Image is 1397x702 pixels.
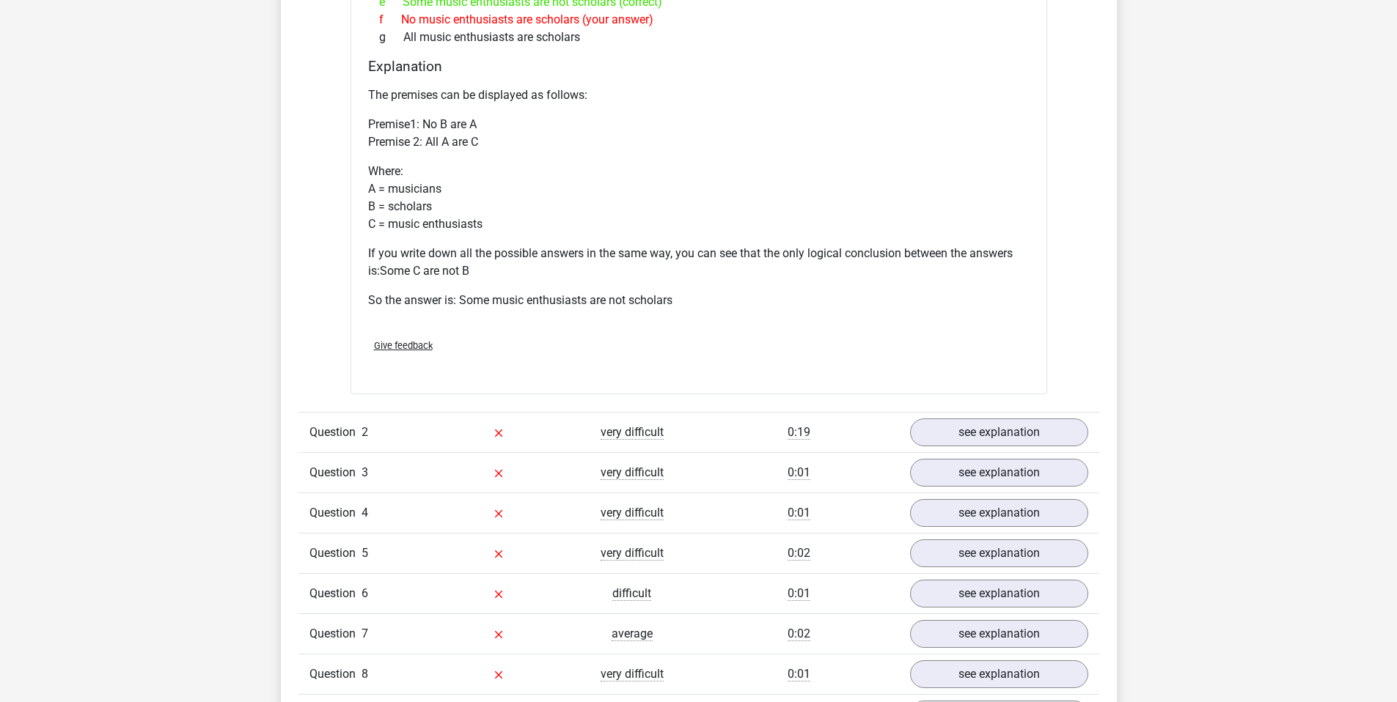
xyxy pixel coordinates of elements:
[368,86,1030,104] p: The premises can be displayed as follows:
[309,585,362,602] span: Question
[601,465,664,480] span: very difficult
[910,660,1088,688] a: see explanation
[362,546,368,560] span: 5
[601,667,664,681] span: very difficult
[788,506,810,520] span: 0:01
[374,340,433,351] span: Give feedback
[601,425,664,440] span: very difficult
[910,459,1088,487] a: see explanation
[612,627,653,641] span: average
[309,424,362,441] span: Question
[379,11,401,29] span: f
[601,546,664,561] span: very difficult
[362,465,368,479] span: 3
[362,586,368,600] span: 6
[910,539,1088,567] a: see explanation
[910,499,1088,527] a: see explanation
[788,465,810,480] span: 0:01
[368,163,1030,233] p: Where: A = musicians B = scholars C = music enthusiasts
[788,586,810,601] span: 0:01
[788,425,810,440] span: 0:19
[368,29,1030,46] div: All music enthusiasts are scholars
[309,464,362,481] span: Question
[362,425,368,439] span: 2
[309,665,362,683] span: Question
[788,667,810,681] span: 0:01
[910,418,1088,446] a: see explanation
[309,625,362,643] span: Question
[368,292,1030,309] p: So the answer is: Some music enthusiasts are not scholars
[788,627,810,641] span: 0:02
[368,116,1030,151] p: Premise1: No B are A Premise 2: All A are C
[601,506,664,520] span: very difficult
[379,29,403,46] span: g
[309,544,362,562] span: Question
[368,58,1030,75] h4: Explanation
[788,546,810,561] span: 0:02
[612,586,651,601] span: difficult
[368,245,1030,280] p: If you write down all the possible answers in the same way, you can see that the only logical con...
[362,667,368,681] span: 8
[910,620,1088,648] a: see explanation
[362,627,368,640] span: 7
[309,504,362,522] span: Question
[910,580,1088,607] a: see explanation
[362,506,368,520] span: 4
[368,11,1030,29] div: No music enthusiasts are scholars (your answer)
